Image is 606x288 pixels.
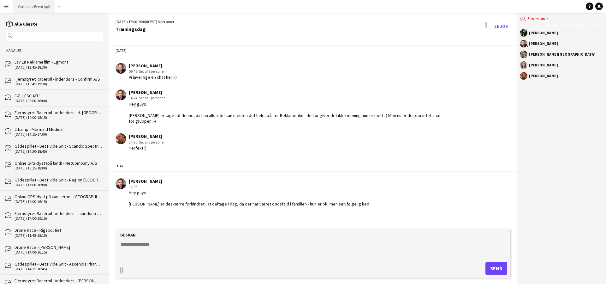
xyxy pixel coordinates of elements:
[485,262,507,275] button: Send
[15,166,103,170] div: [DATE] (16:15-18:00)
[109,45,517,56] div: [DATE]
[129,178,370,184] div: [PERSON_NAME]
[129,69,177,74] div: 09:46
[15,82,103,86] div: [DATE] (15:45-19:30)
[15,160,103,166] div: Online GPS-dyst (på land) - NetCompany A/S
[15,183,103,187] div: [DATE] (13:00-18:00)
[109,161,517,171] div: I dag
[129,190,370,207] div: Hey guys [PERSON_NAME] er desværre forhindret i at deltage i dag, da der har været dødsfald i fam...
[15,65,103,70] div: [DATE] (13:45-18:30)
[529,63,558,67] div: [PERSON_NAME]
[520,13,603,26] div: 5 personer
[137,140,165,144] span: · Set af 5 personer
[15,143,103,149] div: Gådespillet - Det Hvide Snit - Scandic Spectrum
[15,99,103,103] div: [DATE] (08:00-16:00)
[120,232,136,238] label: Besvar
[15,177,103,183] div: Gådespillet - Det Hvide Snit - Region [GEOGRAPHIC_DATA] - CIMT - Digital Regulering
[116,26,174,32] div: Træningsdag
[129,133,165,139] div: [PERSON_NAME]
[6,21,38,27] a: Alle ulæste
[492,21,510,31] a: Se Job
[15,244,103,250] div: Drone Race - [PERSON_NAME]
[137,95,165,100] span: · Set af 5 personer
[129,184,370,190] div: 12:55
[529,42,558,46] div: [PERSON_NAME]
[529,52,596,56] div: [PERSON_NAME][GEOGRAPHIC_DATA]
[129,89,442,95] div: [PERSON_NAME]
[15,284,103,288] div: [DATE] (14:00-17:00)
[15,211,103,216] div: Fjernstyret Racerbil - indendørs - Lauridsen Handel & Import
[15,126,103,132] div: 2-kamp - Mermaid Medical
[129,95,442,101] div: 14:24
[15,199,103,204] div: [DATE] (14:00-16:15)
[15,227,103,233] div: Drone Race - Rigspolitiet
[15,149,103,154] div: [DATE] (14:30-18:45)
[15,216,103,221] div: [DATE] (17:00-19:15)
[15,261,103,267] div: Gådespillet - Det Hvide Snit - Ascendis Pharma A/S
[129,63,177,69] div: [PERSON_NAME]
[15,132,103,137] div: [DATE] (14:15-17:00)
[15,233,103,238] div: [DATE] (11:45-15:15)
[13,0,55,13] button: Complete Event ApS
[137,69,165,74] span: · Set af 5 personer
[15,76,103,82] div: Fjernstyret Racerbil - indendørs - Confirm A/S
[129,101,442,124] div: Hey guys [PERSON_NAME] er taget af denne, da hun allerede kan næsten det hele, pånær Reklamefilm ...
[15,59,103,65] div: Lav En Reklamefilm - Egmont
[529,31,558,35] div: [PERSON_NAME]
[129,145,165,151] div: Perfekt :)
[15,93,103,99] div: FÆLLESCHAT !
[129,139,165,145] div: 14:26
[15,115,103,120] div: [DATE] (14:00-18:15)
[529,74,558,78] div: [PERSON_NAME]
[15,278,103,284] div: Fjernstyret Racerbil - indendørs - [PERSON_NAME]
[148,19,156,24] span: CEST
[129,74,177,80] div: Vi laver lige en chat her :-)
[15,194,103,199] div: Online GPS-dyst på kanalerne - [GEOGRAPHIC_DATA]
[15,110,103,115] div: Fjernstyret Racerbil - indendørs - H. [GEOGRAPHIC_DATA] A/S
[116,19,174,25] div: [DATE] (17:00-20:00) | 5 personer
[15,267,103,271] div: [DATE] (14:15-18:45)
[15,250,103,254] div: [DATE] (14:00-16:15)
